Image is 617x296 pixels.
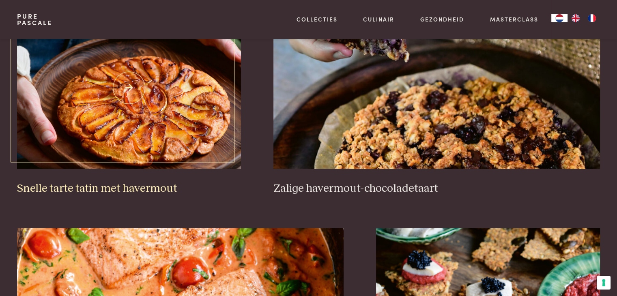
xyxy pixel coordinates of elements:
[17,182,241,196] h3: Snelle tarte tatin met havermout
[584,14,600,22] a: FR
[273,182,600,196] h3: Zalige havermout-chocoladetaart
[597,276,611,290] button: Uw voorkeuren voor toestemming voor trackingtechnologieën
[273,6,600,169] img: Zalige havermout-chocoladetaart
[568,14,600,22] ul: Language list
[551,14,568,22] a: NL
[551,14,568,22] div: Language
[17,13,52,26] a: PurePascale
[568,14,584,22] a: EN
[17,6,241,195] a: Snelle tarte tatin met havermout Snelle tarte tatin met havermout
[551,14,600,22] aside: Language selected: Nederlands
[420,15,464,24] a: Gezondheid
[490,15,538,24] a: Masterclass
[297,15,338,24] a: Collecties
[273,6,600,195] a: Zalige havermout-chocoladetaart Zalige havermout-chocoladetaart
[363,15,394,24] a: Culinair
[17,6,241,169] img: Snelle tarte tatin met havermout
